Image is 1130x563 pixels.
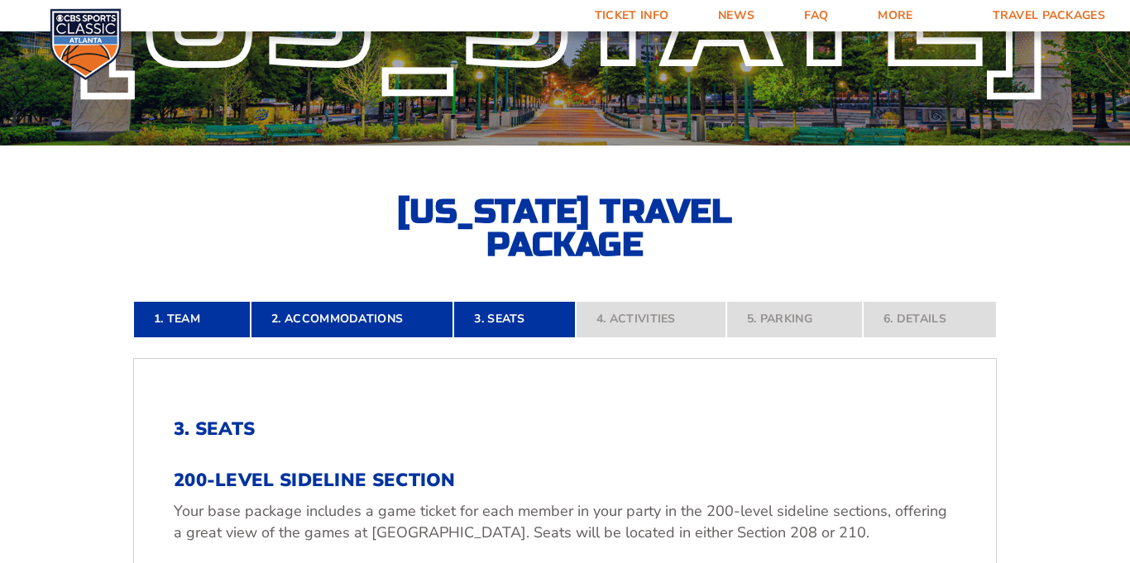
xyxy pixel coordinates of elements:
[174,418,956,440] h2: 3. Seats
[174,470,956,491] h3: 200-Level Sideline Section
[251,301,453,337] a: 2. Accommodations
[174,501,956,542] p: Your base package includes a game ticket for each member in your party in the 200-level sideline ...
[383,195,747,261] h2: [US_STATE] Travel Package
[133,301,251,337] a: 1. Team
[50,8,122,80] img: CBS Sports Classic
